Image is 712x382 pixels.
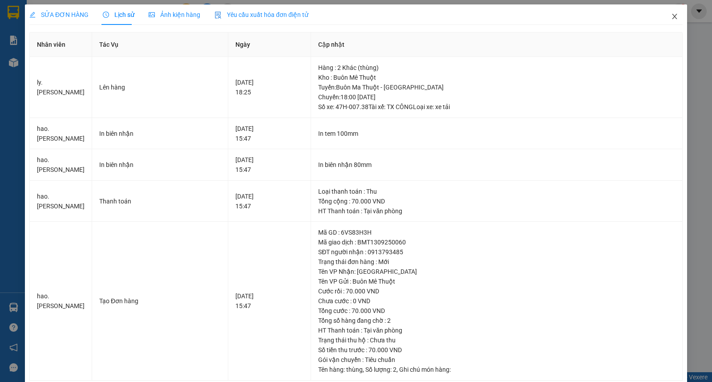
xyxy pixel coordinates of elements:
div: Chưa cước : 0 VND [318,296,675,306]
td: hao.[PERSON_NAME] [30,222,92,381]
div: HT Thanh toán : Tại văn phòng [318,206,675,216]
div: In biên nhận [99,129,221,138]
img: icon [214,12,222,19]
div: [DATE] 15:47 [235,291,304,311]
div: Gói vận chuyển : Tiêu chuẩn [318,355,675,365]
div: Lên hàng [99,82,221,92]
th: Nhân viên [30,33,92,57]
span: edit [29,12,36,18]
div: Tên hàng: , Số lượng: , Ghi chú món hàng: [318,365,675,374]
div: Tổng số hàng đang chờ : 2 [318,316,675,325]
td: hao.[PERSON_NAME] [30,149,92,181]
div: Loại thanh toán : Thu [318,187,675,196]
div: [DATE] 15:47 [235,155,304,175]
div: Trạng thái đơn hàng : Mới [318,257,675,267]
div: In biên nhận [99,160,221,170]
div: Hàng : 2 Khác (thùng) [318,63,675,73]
div: Thanh toán [99,196,221,206]
div: [DATE] 15:47 [235,124,304,143]
div: [DATE] 18:25 [235,77,304,97]
div: Tuyến : Buôn Ma Thuột - [GEOGRAPHIC_DATA] Chuyến: 18:00 [DATE] Số xe: 47H-007.38 Tài xế: TX CÔNG ... [318,82,675,112]
div: Tạo Đơn hàng [99,296,221,306]
div: Tổng cước : 70.000 VND [318,306,675,316]
div: Tổng cộng : 70.000 VND [318,196,675,206]
div: Cước rồi : 70.000 VND [318,286,675,296]
th: Tác Vụ [92,33,228,57]
th: Cập nhật [311,33,683,57]
span: close [671,13,678,20]
div: Số tiền thu trước : 70.000 VND [318,345,675,355]
td: hao.[PERSON_NAME] [30,118,92,150]
span: Yêu cầu xuất hóa đơn điện tử [214,11,308,18]
button: Close [662,4,687,29]
div: Mã giao dịch : BMT1309250060 [318,237,675,247]
div: Tên VP Nhận: [GEOGRAPHIC_DATA] [318,267,675,276]
th: Ngày [228,33,311,57]
td: ly.[PERSON_NAME] [30,57,92,118]
div: Trạng thái thu hộ : Chưa thu [318,335,675,345]
div: Mã GD : 6VS83H3H [318,228,675,237]
div: HT Thanh toán : Tại văn phòng [318,325,675,335]
span: 2 [393,366,396,373]
div: In biên nhận 80mm [318,160,675,170]
div: SĐT người nhận : 0913793485 [318,247,675,257]
span: clock-circle [103,12,109,18]
span: Ảnh kiện hàng [149,11,200,18]
div: Tên VP Gửi : Buôn Mê Thuột [318,276,675,286]
span: Lịch sử [103,11,134,18]
div: Kho : Buôn Mê Thuột [318,73,675,82]
span: SỬA ĐƠN HÀNG [29,11,89,18]
div: [DATE] 15:47 [235,191,304,211]
div: In tem 100mm [318,129,675,138]
span: picture [149,12,155,18]
td: hao.[PERSON_NAME] [30,181,92,222]
span: thùng [346,366,363,373]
